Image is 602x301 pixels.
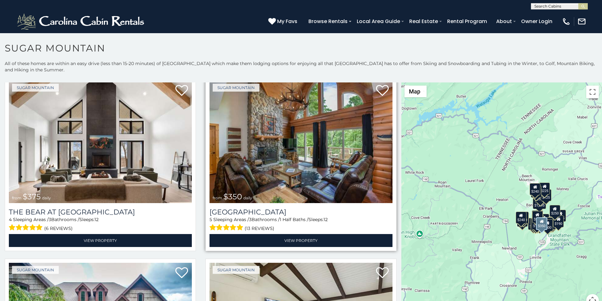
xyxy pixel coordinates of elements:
[9,217,12,222] span: 4
[533,197,546,209] div: $1,095
[9,216,192,232] div: Sleeping Areas / Bathrooms / Sleeps:
[9,81,192,203] img: The Bear At Sugar Mountain
[210,234,392,247] a: View Property
[23,192,41,201] span: $375
[213,84,259,92] a: Sugar Mountain
[493,16,515,27] a: About
[376,84,389,98] a: Add to favorites
[532,218,542,230] div: $175
[12,196,21,200] span: from
[550,205,560,217] div: $250
[532,211,543,223] div: $300
[518,16,556,27] a: Owner Login
[277,17,297,25] span: My Favs
[9,208,192,216] h3: The Bear At Sugar Mountain
[213,196,222,200] span: from
[16,12,147,31] img: White-1-2.png
[444,16,490,27] a: Rental Program
[354,16,403,27] a: Local Area Guide
[249,217,252,222] span: 3
[577,17,586,26] img: mail-regular-white.png
[9,81,192,203] a: The Bear At Sugar Mountain from $375 daily
[409,88,420,95] span: Map
[210,208,392,216] a: [GEOGRAPHIC_DATA]
[210,81,392,203] img: Grouse Moor Lodge
[175,84,188,98] a: Add to favorites
[406,16,441,27] a: Real Estate
[210,208,392,216] h3: Grouse Moor Lodge
[9,234,192,247] a: View Property
[44,224,73,232] span: (6 reviews)
[541,189,551,201] div: $125
[538,214,549,226] div: $200
[305,16,351,27] a: Browse Rentals
[9,208,192,216] a: The Bear At [GEOGRAPHIC_DATA]
[404,86,427,97] button: Change map style
[545,217,556,229] div: $195
[49,217,51,222] span: 3
[555,210,566,222] div: $155
[223,192,242,201] span: $350
[586,86,599,98] button: Toggle fullscreen view
[12,84,59,92] a: Sugar Mountain
[175,267,188,280] a: Add to favorites
[210,217,212,222] span: 5
[213,266,259,274] a: Sugar Mountain
[539,183,550,195] div: $225
[94,217,99,222] span: 12
[245,224,274,232] span: (13 reviews)
[376,267,389,280] a: Add to favorites
[210,81,392,203] a: Grouse Moor Lodge from $350 daily
[268,17,299,26] a: My Favs
[280,217,308,222] span: 1 Half Baths /
[553,215,564,227] div: $190
[243,196,252,200] span: daily
[12,266,59,274] a: Sugar Mountain
[324,217,328,222] span: 12
[542,219,553,231] div: $500
[530,183,541,195] div: $240
[562,17,571,26] img: phone-regular-white.png
[42,196,51,200] span: daily
[516,212,526,224] div: $240
[532,210,543,222] div: $190
[531,218,541,230] div: $155
[536,217,548,230] div: $350
[210,216,392,232] div: Sleeping Areas / Bathrooms / Sleeps:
